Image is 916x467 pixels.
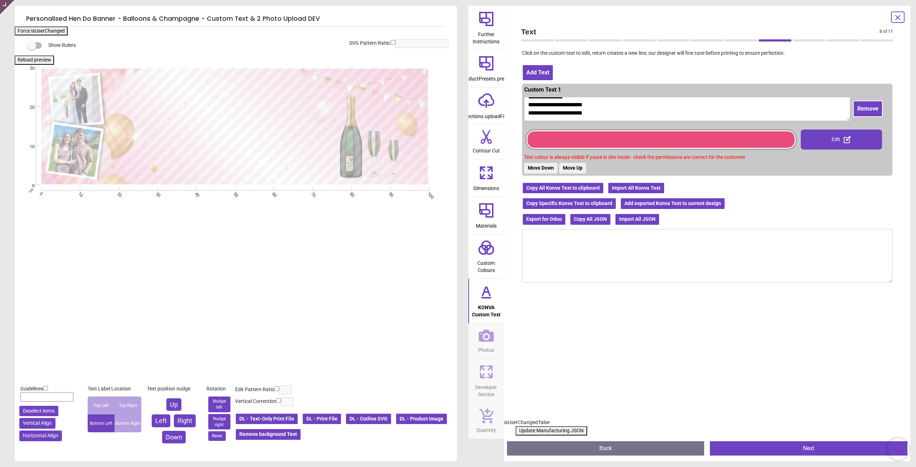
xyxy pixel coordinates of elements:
button: Move Up [559,163,586,174]
button: Copy Specific Konva Text to clipboard [522,198,617,210]
span: sections.uploadFile [465,110,508,120]
button: Dimensions [468,160,504,197]
button: DL - Product Image [395,413,448,425]
div: isUserChanged: false [504,419,911,426]
button: Import All JSON [615,213,660,225]
button: Contour Cut [468,125,504,159]
label: Vertical Correction [235,398,276,405]
button: Up [166,398,181,411]
button: Custom Colours [468,234,504,278]
button: Copy All Konva Text to clipboard [522,182,604,194]
div: Text Label Location [88,385,141,393]
button: Update Manufacturing JSON [516,426,587,436]
span: Photos [478,343,494,354]
button: Add exported Konva Text to current design [620,198,725,210]
span: Dimensions [473,181,499,192]
button: Developer Section [468,359,504,403]
div: Edit [801,130,882,150]
span: Contour Cut [473,144,500,155]
button: Materials [468,197,504,234]
span: Quantity [477,423,496,434]
button: DL - Text-Only Print File [235,413,298,425]
button: Force isUserChanged [15,26,68,36]
span: Text [521,26,880,37]
button: Photos [468,324,504,359]
button: DL - Print File [302,413,342,425]
span: 30 [21,65,35,72]
button: Deselect items [19,406,58,417]
div: Show Rulers [32,41,457,50]
button: Vertical Align [19,418,55,429]
div: Bottom Right [114,414,141,432]
button: Import All Konva Text [608,182,665,194]
span: Developer Section [469,380,503,398]
button: KONVA Custom Text [468,279,504,323]
span: Custom Text 1 [524,86,561,93]
span: productPresets.preset [461,72,511,83]
span: Further Instructions [469,28,503,45]
button: Quantity [468,403,504,439]
button: Copy All JSON [570,213,611,225]
button: Add Text [522,64,554,81]
span: KONVA Custom Text [469,301,503,318]
button: Reload preview [15,55,54,65]
div: Text position nudge [147,385,201,393]
button: Back [507,441,705,456]
label: Edit Pattern Ratio [235,386,274,393]
button: Remove [853,101,883,117]
button: Nudge left [208,397,230,412]
button: Reset [208,431,226,441]
span: Custom Colours [469,256,503,274]
button: Horizontal Align [19,430,62,441]
div: Top Left [88,397,114,414]
button: Export for Odoo [522,213,566,225]
h5: Personalised Hen Do Banner - Balloons & Champagne - Custom Text & 2 Photo Upload DEV [26,11,445,26]
iframe: Brevo live chat [887,438,909,460]
button: Down [162,431,186,443]
div: Bottom Left [88,414,114,432]
button: Left [152,414,170,427]
button: productPresets.preset [468,50,504,87]
span: Materials [476,219,497,230]
button: sections.uploadFile [468,88,504,125]
div: Top Right [114,397,141,414]
button: DL - Cutline SVG [345,413,392,425]
span: Text colour is always visible if youre in dev mode - check the permissions are correct for the cu... [524,154,745,160]
button: Remove background Test [235,428,301,441]
p: Click on the custom text to edit, return creates a new line, our designer will fine tune before p... [516,50,899,57]
button: Next [710,441,907,456]
button: Right [174,414,196,427]
span: 8 of 11 [880,29,893,35]
div: Rotation [206,385,232,393]
button: Move Down [524,163,557,174]
span: Guidelines [20,386,43,391]
label: SVG Pattern Ratio: [349,40,391,47]
button: Nudge right [208,414,230,430]
button: Further Instructions [468,6,504,50]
